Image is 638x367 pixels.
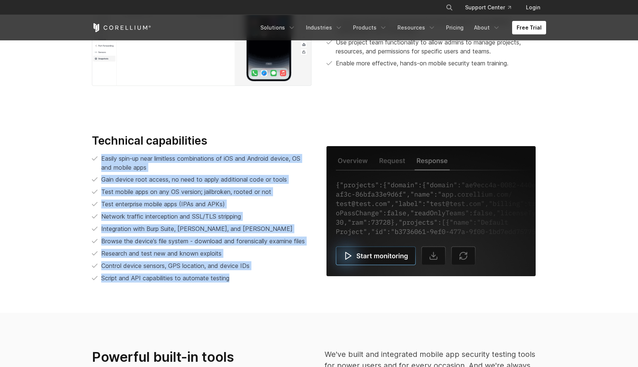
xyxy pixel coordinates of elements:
span: Script and API capabilities to automate testing [101,274,229,282]
span: Research and test new and known exploits [101,250,222,257]
a: About [470,21,505,34]
a: Pricing [442,21,468,34]
span: Integration with Burp Suite, [PERSON_NAME], and [PERSON_NAME] [101,225,292,232]
a: Login [520,1,546,14]
span: Network traffic interception and SSL/TLS stripping [101,213,241,220]
p: Enable more effective, hands-on mobile security team training. [336,59,508,68]
span: Test enterprise mobile apps (IPAs and APKs) [101,200,225,208]
span: Gain device root access, no need to apply additional code or tools [101,176,287,183]
h3: Technical capabilities [92,134,312,148]
span: Browse the device’s file system - download and forensically examine files [101,237,305,246]
button: Search [443,1,456,14]
img: Capabilities_PowerfulTools [326,146,536,276]
a: Corellium Home [92,23,151,32]
a: Support Center [459,1,517,14]
a: Resources [393,21,440,34]
a: Products [349,21,391,34]
span: Control device sensors, GPS location, and device IDs [101,262,250,269]
a: Free Trial [512,21,546,34]
p: Use project team functionality to allow admins to manage projects, resources, and permissions for... [336,38,546,56]
span: Easily spin-up near limitless combinations of iOS and Android device, OS and mobile apps [101,155,300,171]
div: Navigation Menu [437,1,546,14]
a: Industries [301,21,347,34]
span: Test mobile apps on any OS version; jailbroken, rooted or not [101,188,271,195]
h3: Powerful built-in tools [92,349,283,366]
a: Solutions [256,21,300,34]
div: Navigation Menu [256,21,546,34]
